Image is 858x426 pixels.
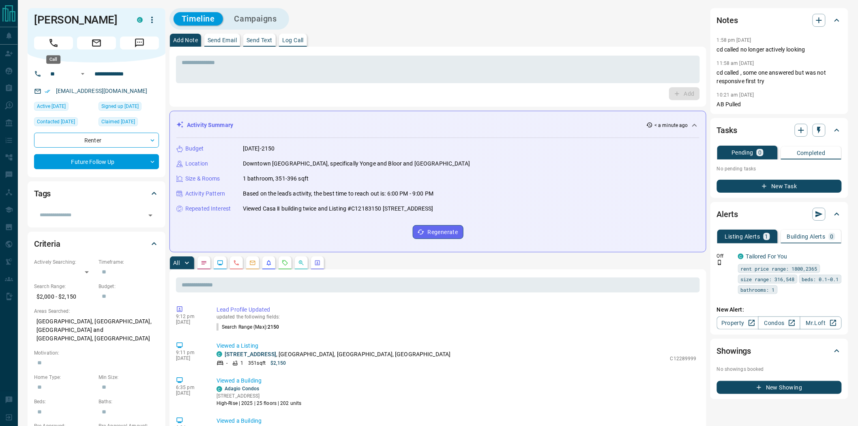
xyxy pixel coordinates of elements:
p: 9:11 pm [176,350,204,355]
p: < a minute ago [654,122,688,129]
div: condos.ca [738,254,744,259]
p: Downtown [GEOGRAPHIC_DATA], specifically Yonge and Bloor and [GEOGRAPHIC_DATA] [243,159,470,168]
p: Viewed a Building [217,417,697,425]
button: New Showing [717,381,842,394]
div: Alerts [717,204,842,224]
h2: Alerts [717,208,738,221]
svg: Requests [282,260,288,266]
p: Baths: [99,398,159,405]
p: Budget [185,144,204,153]
p: Building Alerts [787,234,826,239]
p: [GEOGRAPHIC_DATA], [GEOGRAPHIC_DATA], [GEOGRAPHIC_DATA] and [GEOGRAPHIC_DATA], [GEOGRAPHIC_DATA] [34,315,159,345]
p: 6:35 pm [176,385,204,390]
p: 1 bathroom, 351-396 sqft [243,174,309,183]
p: Home Type: [34,374,94,381]
p: cd called , some one answered but was not responsive first try [717,69,842,86]
p: 0 [758,150,761,155]
h2: Criteria [34,237,60,250]
p: Viewed Casa Ⅱ building twice and Listing #C12183150 [STREET_ADDRESS] [243,204,433,213]
div: Future Follow Up [34,154,159,169]
p: [DATE] [176,355,204,361]
p: C12289999 [670,355,697,362]
p: High-Rise | 2025 | 25 floors | 202 units [217,400,302,407]
p: 1 [765,234,768,239]
h2: Showings [717,344,751,357]
p: Listing Alerts [725,234,760,239]
p: Activity Summary [187,121,233,129]
p: 1:58 pm [DATE] [717,37,751,43]
svg: Email Verified [45,88,50,94]
span: Email [77,37,116,49]
p: Search Range: [34,283,94,290]
span: bathrooms: 1 [741,286,775,294]
p: Size & Rooms [185,174,220,183]
p: New Alert: [717,306,842,314]
div: Showings [717,341,842,361]
div: Tasks [717,120,842,140]
p: Areas Searched: [34,308,159,315]
p: Add Note [173,37,198,43]
div: Criteria [34,234,159,254]
p: [DATE] [176,319,204,325]
p: [STREET_ADDRESS] [217,392,302,400]
p: , [GEOGRAPHIC_DATA], [GEOGRAPHIC_DATA], [GEOGRAPHIC_DATA] [225,350,451,359]
h1: [PERSON_NAME] [34,13,125,26]
p: $2,000 - $2,150 [34,290,94,303]
svg: Listing Alerts [266,260,272,266]
button: Timeline [174,12,223,26]
div: condos.ca [217,351,222,357]
div: Tags [34,184,159,203]
p: Repeated Interest [185,204,231,213]
p: Off [717,252,733,260]
span: Signed up [DATE] [101,102,139,110]
a: Mr.Loft [800,316,842,329]
h2: Tags [34,187,51,200]
span: Active [DATE] [37,102,66,110]
p: updated the following fields: [217,314,697,320]
a: Property [717,316,759,329]
p: Based on the lead's activity, the best time to reach out is: 6:00 PM - 9:00 PM [243,189,433,198]
p: Motivation: [34,349,159,357]
p: Viewed a Building [217,377,697,385]
p: Lead Profile Updated [217,306,697,314]
p: Pending [731,150,753,155]
svg: Lead Browsing Activity [217,260,223,266]
p: 1 [240,359,243,367]
svg: Push Notification Only [717,260,723,265]
a: Adagio Condos [225,386,259,392]
span: Message [120,37,159,49]
div: Wed Jul 23 2025 [34,102,94,113]
div: Notes [717,11,842,30]
p: 9:12 pm [176,314,204,319]
a: [STREET_ADDRESS] [225,351,276,357]
p: - [226,359,227,367]
span: 2150 [268,324,279,330]
div: Wed Jul 09 2025 [99,102,159,113]
span: Claimed [DATE] [101,118,135,126]
p: Beds: [34,398,94,405]
a: [EMAIL_ADDRESS][DOMAIN_NAME] [56,88,148,94]
p: No pending tasks [717,163,842,175]
p: Budget: [99,283,159,290]
a: Condos [758,316,800,329]
svg: Opportunities [298,260,305,266]
p: Send Email [208,37,237,43]
span: size range: 316,548 [741,275,795,283]
svg: Notes [201,260,207,266]
div: condos.ca [137,17,143,23]
p: $2,150 [270,359,286,367]
p: Log Call [282,37,304,43]
button: Campaigns [226,12,285,26]
div: Tue Jul 15 2025 [99,117,159,129]
p: Timeframe: [99,258,159,266]
button: Open [78,69,88,79]
span: rent price range: 1800,2365 [741,265,817,273]
button: Open [145,210,156,221]
div: Call [46,55,60,64]
span: Contacted [DATE] [37,118,75,126]
p: 351 sqft [248,359,266,367]
p: Location [185,159,208,168]
p: AB Pulled [717,100,842,109]
span: Call [34,37,73,49]
p: [DATE]-2150 [243,144,275,153]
